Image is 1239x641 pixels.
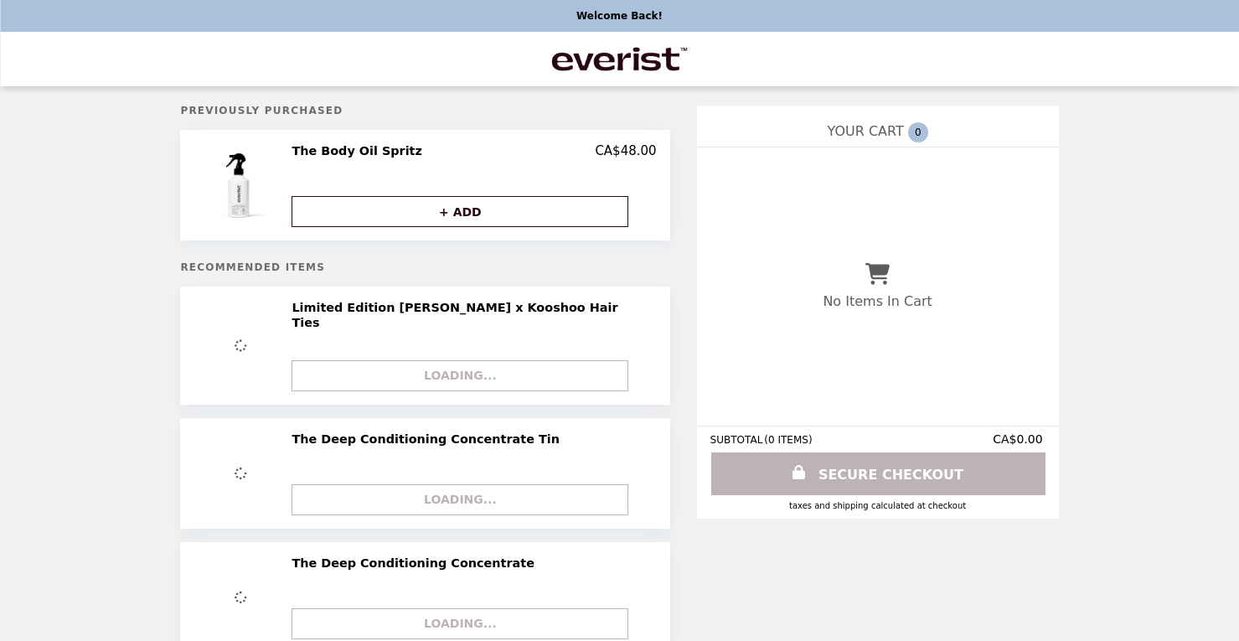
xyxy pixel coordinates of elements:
[292,432,566,447] h2: The Deep Conditioning Concentrate Tin
[764,434,812,446] span: ( 0 ITEMS )
[292,300,644,331] h2: Limited Edition [PERSON_NAME] x Kooshoo Hair Ties
[908,122,928,142] span: 0
[576,10,663,22] p: Welcome Back!
[710,501,1045,510] div: Taxes and Shipping calculated at checkout
[550,42,690,76] img: Brand Logo
[180,261,669,273] h5: Recommended Items
[197,143,285,227] img: The Body Oil Spritz
[710,434,765,446] span: SUBTOTAL
[823,293,932,309] p: No Items In Cart
[993,432,1045,446] span: CA$0.00
[180,105,669,116] h5: Previously Purchased
[292,196,628,227] button: + ADD
[595,143,656,158] p: CA$48.00
[827,123,903,139] span: YOUR CART
[292,143,428,158] h2: The Body Oil Spritz
[292,556,541,571] h2: The Deep Conditioning Concentrate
